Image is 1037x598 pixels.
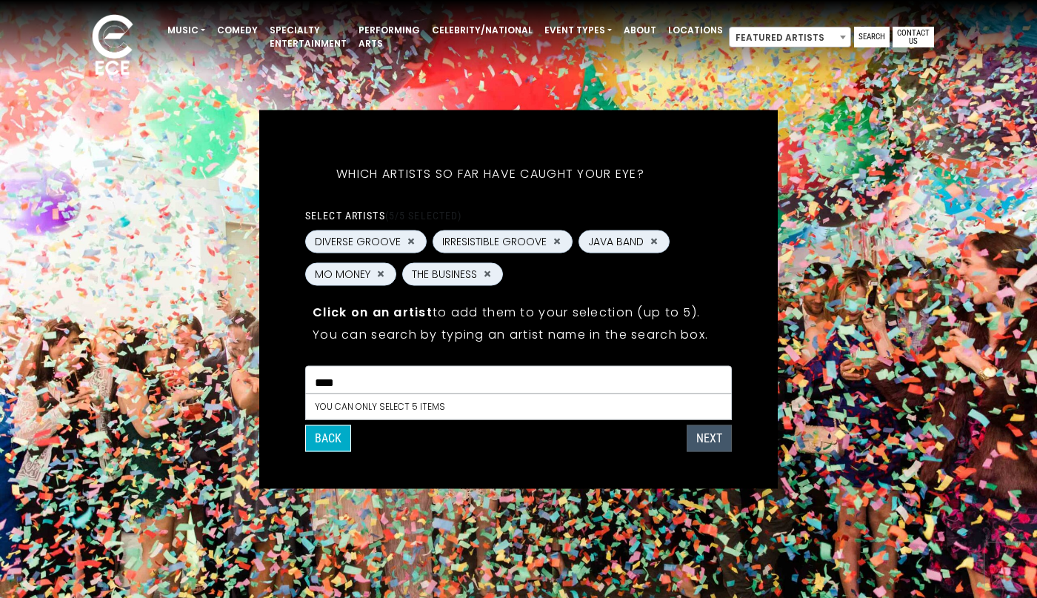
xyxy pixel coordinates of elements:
a: Performing Arts [353,18,426,56]
span: THE BUSINESS [412,266,477,282]
li: You can only select 5 items [306,393,731,419]
button: Remove THE BUSINESS [481,268,493,281]
button: Back [305,425,351,451]
button: Remove DIVERSE GROOVE [405,235,417,248]
a: Comedy [211,18,264,43]
strong: Click on an artist [313,303,433,320]
a: Music [161,18,211,43]
a: Locations [662,18,729,43]
button: Remove JAVA BAND [648,235,660,248]
span: Featured Artists [729,27,851,47]
label: Select artists [305,208,461,222]
span: DIVERSE GROOVE [315,233,401,249]
img: ece_new_logo_whitev2-1.png [76,10,150,82]
span: (5/5 selected) [385,209,462,221]
button: Remove MO MONEY [375,268,387,281]
a: Celebrity/National [426,18,538,43]
span: IRRESISTIBLE GROOVE [442,233,547,249]
h5: Which artists so far have caught your eye? [305,147,676,200]
p: You can search by typing an artist name in the search box. [313,325,724,343]
p: to add them to your selection (up to 5). [313,302,724,321]
span: MO MONEY [315,266,370,282]
button: Next [687,425,732,451]
a: Specialty Entertainment [264,18,353,56]
span: Featured Artists [730,27,850,48]
a: Event Types [538,18,618,43]
a: About [618,18,662,43]
button: Remove IRRESISTIBLE GROOVE [551,235,563,248]
textarea: Search [315,375,722,388]
a: Search [854,27,890,47]
span: JAVA BAND [588,233,644,249]
a: Contact Us [893,27,934,47]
